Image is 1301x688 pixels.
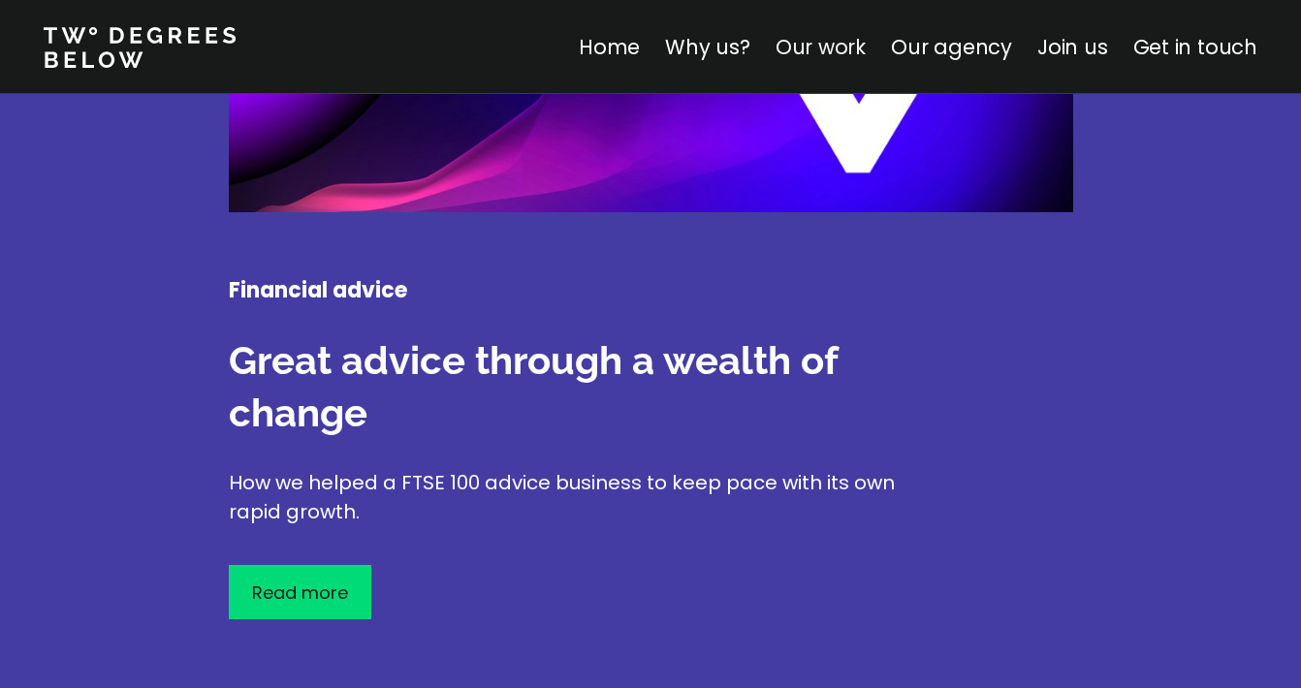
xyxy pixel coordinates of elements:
[776,33,866,61] a: Our work
[229,334,907,439] h3: Great advice through a wealth of change
[252,579,348,606] p: Read more
[229,276,907,305] h4: Financial advice
[579,33,640,61] a: Home
[1133,33,1257,61] a: Get in touch
[891,33,1012,61] a: Our agency
[229,468,907,526] p: How we helped a FTSE 100 advice business to keep pace with its own rapid growth.
[665,33,750,61] a: Why us?
[1037,33,1108,61] a: Join us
